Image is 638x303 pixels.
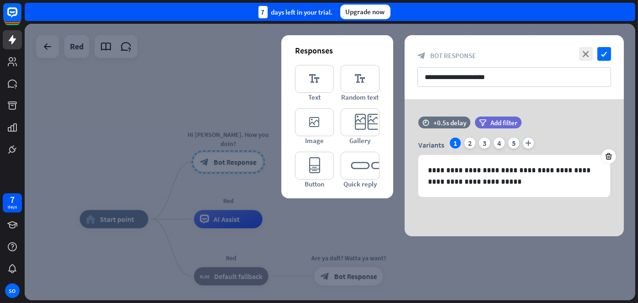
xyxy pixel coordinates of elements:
div: 7 [258,6,268,18]
div: 1 [450,138,461,149]
div: days [8,204,17,210]
div: Upgrade now [340,5,390,19]
div: 4 [494,138,505,149]
i: time [422,119,429,126]
div: 5 [508,138,519,149]
i: filter [479,119,486,126]
div: +0.5s delay [433,118,466,127]
i: plus [523,138,534,149]
span: Bot Response [430,51,476,60]
i: check [597,47,611,61]
div: 2 [464,138,475,149]
i: close [579,47,593,61]
div: SO [5,283,20,298]
i: block_bot_response [417,52,426,60]
button: Open LiveChat chat widget [7,4,35,31]
div: days left in your trial. [258,6,333,18]
span: Add filter [490,118,517,127]
div: 3 [479,138,490,149]
div: 7 [10,196,15,204]
a: 7 days [3,193,22,213]
span: Variants [418,140,444,149]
